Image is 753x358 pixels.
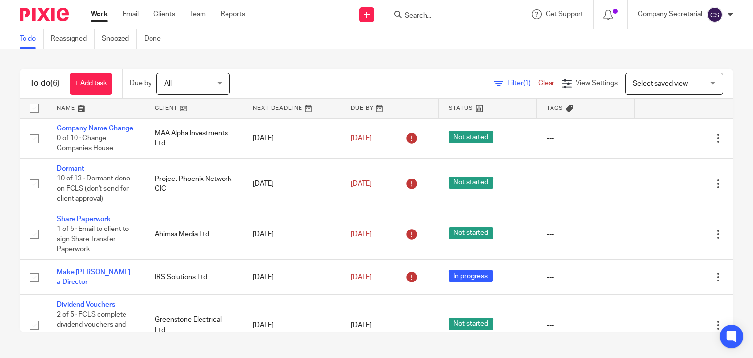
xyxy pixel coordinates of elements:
[547,272,625,282] div: ---
[20,8,69,21] img: Pixie
[243,118,341,158] td: [DATE]
[449,227,493,239] span: Not started
[449,318,493,330] span: Not started
[145,295,243,356] td: Greenstone Electrical Ltd
[51,29,95,49] a: Reassigned
[164,80,172,87] span: All
[243,209,341,260] td: [DATE]
[243,158,341,209] td: [DATE]
[145,158,243,209] td: Project Phoenix Network CIC
[190,9,206,19] a: Team
[57,311,133,349] span: 2 of 5 · FCLS complete dividend vouchers and send back to accountant who created...
[351,180,372,187] span: [DATE]
[547,179,625,189] div: ---
[449,131,493,143] span: Not started
[351,231,372,238] span: [DATE]
[523,80,531,87] span: (1)
[57,301,115,308] a: Dividend Vouchers
[57,216,111,223] a: Share Paperwork
[91,9,108,19] a: Work
[538,80,554,87] a: Clear
[57,226,129,253] span: 1 of 5 · Email to client to sign Share Transfer Paperwork
[351,322,372,329] span: [DATE]
[638,9,702,19] p: Company Secretarial
[243,260,341,295] td: [DATE]
[70,73,112,95] a: + Add task
[20,29,44,49] a: To do
[547,105,563,111] span: Tags
[351,135,372,142] span: [DATE]
[547,133,625,143] div: ---
[449,177,493,189] span: Not started
[145,118,243,158] td: MAA Alpha Investments Ltd
[50,79,60,87] span: (6)
[546,11,583,18] span: Get Support
[707,7,723,23] img: svg%3E
[547,230,625,239] div: ---
[633,80,688,87] span: Select saved view
[57,176,130,203] span: 10 of 13 · Dormant done on FCLS (don't send for client approval)
[57,165,84,172] a: Dormant
[102,29,137,49] a: Snoozed
[144,29,168,49] a: Done
[57,135,113,152] span: 0 of 10 · Change Companies House
[130,78,151,88] p: Due by
[507,80,538,87] span: Filter
[57,125,133,132] a: Company Name Change
[145,260,243,295] td: IRS Solutions Ltd
[404,12,492,21] input: Search
[153,9,175,19] a: Clients
[57,269,130,285] a: Make [PERSON_NAME] a Director
[351,274,372,281] span: [DATE]
[30,78,60,89] h1: To do
[576,80,618,87] span: View Settings
[145,209,243,260] td: Ahimsa Media Ltd
[221,9,245,19] a: Reports
[243,295,341,356] td: [DATE]
[123,9,139,19] a: Email
[547,320,625,330] div: ---
[449,270,493,282] span: In progress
